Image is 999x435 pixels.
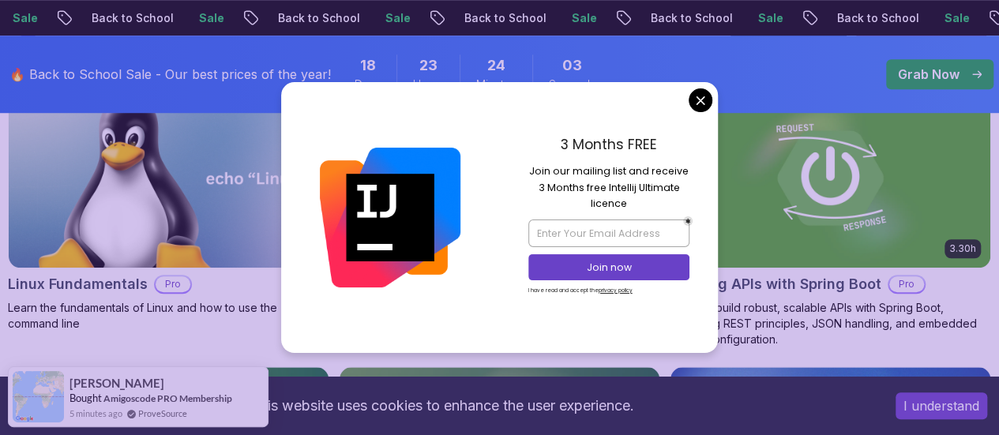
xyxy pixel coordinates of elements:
[103,392,232,404] a: Amigoscode PRO Membership
[451,10,558,26] p: Back to School
[670,88,990,268] img: Building APIs with Spring Boot card
[12,388,872,423] div: This website uses cookies to enhance the user experience.
[949,242,976,255] p: 3.30h
[265,10,372,26] p: Back to School
[9,65,331,84] p: 🔥 Back to School Sale - Our best prices of the year!
[476,77,516,92] span: Minutes
[360,54,376,77] span: 18 Days
[562,54,582,77] span: 3 Seconds
[558,10,609,26] p: Sale
[69,392,102,404] span: Bought
[13,371,64,422] img: provesource social proof notification image
[8,273,148,295] h2: Linux Fundamentals
[413,77,444,92] span: Hours
[745,10,795,26] p: Sale
[637,10,745,26] p: Back to School
[896,392,987,419] button: Accept cookies
[78,10,186,26] p: Back to School
[9,88,329,268] img: Linux Fundamentals card
[69,407,122,420] span: 5 minutes ago
[69,377,164,390] span: [PERSON_NAME]
[355,77,381,92] span: Days
[549,77,595,92] span: Seconds
[824,10,931,26] p: Back to School
[138,407,187,420] a: ProveSource
[889,276,924,292] p: Pro
[8,88,329,332] a: Linux Fundamentals card6.00hLinux FundamentalsProLearn the fundamentals of Linux and how to use t...
[156,276,190,292] p: Pro
[419,54,438,77] span: 23 Hours
[898,65,960,84] p: Grab Now
[372,10,423,26] p: Sale
[670,300,991,347] p: Learn to build robust, scalable APIs with Spring Boot, mastering REST principles, JSON handling, ...
[487,54,505,77] span: 24 Minutes
[186,10,236,26] p: Sale
[670,88,991,347] a: Building APIs with Spring Boot card3.30hBuilding APIs with Spring BootProLearn to build robust, s...
[8,300,329,332] p: Learn the fundamentals of Linux and how to use the command line
[670,273,881,295] h2: Building APIs with Spring Boot
[931,10,982,26] p: Sale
